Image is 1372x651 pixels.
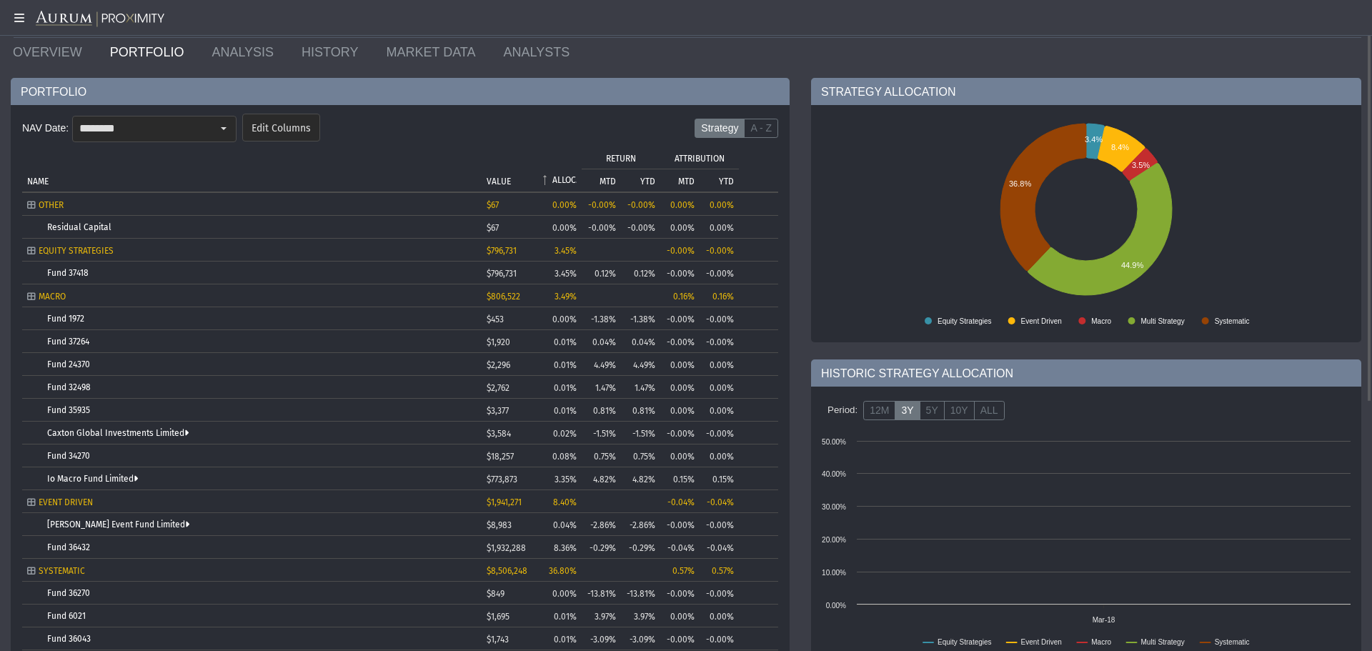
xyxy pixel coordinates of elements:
span: EQUITY STRATEGIES [39,246,114,256]
td: 0.00% [660,605,700,627]
span: Edit Columns [252,122,311,135]
a: Fund 37264 [47,337,89,347]
span: $1,743 [487,635,509,645]
div: -0.00% [626,200,655,210]
td: 4.82% [582,467,621,490]
span: $796,731 [487,246,517,256]
a: Residual Capital [47,222,111,232]
span: $1,932,288 [487,543,526,553]
td: -0.00% [660,307,700,330]
div: -0.00% [587,200,616,210]
a: OVERVIEW [2,38,99,66]
span: $773,873 [487,474,517,484]
td: Column MTD [582,169,621,192]
div: NAV Date: [22,116,72,141]
span: $796,731 [487,269,517,279]
div: PORTFOLIO [11,78,790,105]
span: $3,584 [487,429,511,439]
div: STRATEGY ALLOCATION [811,78,1361,105]
span: 0.01% [554,635,577,645]
td: 0.00% [700,216,739,239]
p: YTD [719,177,734,187]
text: Event Driven [1021,317,1062,325]
td: -2.86% [582,513,621,536]
text: Equity Strategies [938,638,992,646]
td: 3.97% [621,605,660,627]
text: 8.4% [1111,143,1129,151]
td: 4.49% [582,353,621,376]
label: 10Y [944,401,975,421]
a: ANALYSTS [492,38,587,66]
div: Select [212,116,236,141]
span: $18,257 [487,452,514,462]
div: 0.57% [665,566,695,576]
a: HISTORY [291,38,375,66]
label: 5Y [920,401,945,421]
td: 0.75% [621,444,660,467]
a: Fund 24370 [47,359,90,369]
text: Mar-18 [1093,616,1115,624]
a: Fund 36270 [47,588,90,598]
text: Event Driven [1021,638,1062,646]
div: 0.57% [705,566,734,576]
span: 0.00% [552,223,577,233]
td: Column YTD [700,169,739,192]
td: -0.04% [700,536,739,559]
text: Multi Strategy [1141,638,1185,646]
div: 0.00% [705,200,734,210]
text: Equity Strategies [938,317,992,325]
span: $806,522 [487,292,520,302]
text: 20.00% [822,536,846,544]
td: 0.04% [621,330,660,353]
span: $1,695 [487,612,509,622]
p: VALUE [487,177,511,187]
span: $1,920 [487,337,510,347]
td: Column NAME [22,146,482,192]
text: Systematic [1215,317,1250,325]
td: Column VALUE [482,146,535,192]
a: Caxton Global Investments Limited [47,428,189,438]
td: -0.00% [621,216,660,239]
td: 1.47% [582,376,621,399]
span: 0.00% [552,589,577,599]
td: -0.00% [700,330,739,353]
td: -0.00% [660,582,700,605]
div: Period: [822,398,863,422]
td: Column [739,146,778,192]
a: MARKET DATA [375,38,492,66]
span: $1,941,271 [487,497,522,507]
td: -0.00% [660,262,700,284]
td: -0.00% [700,513,739,536]
td: -0.29% [582,536,621,559]
span: 0.01% [554,337,577,347]
div: -0.00% [665,246,695,256]
span: 0.01% [554,612,577,622]
label: Strategy [695,119,745,139]
text: Macro [1091,638,1111,646]
span: $849 [487,589,504,599]
td: -0.00% [660,422,700,444]
a: Fund 32498 [47,382,91,392]
a: PORTFOLIO [99,38,202,66]
span: 3.45% [555,269,577,279]
td: 0.15% [660,467,700,490]
td: -0.04% [660,536,700,559]
td: -2.86% [621,513,660,536]
td: 0.04% [582,330,621,353]
td: 0.00% [660,444,700,467]
span: 3.45% [555,246,577,256]
span: 0.08% [552,452,577,462]
span: 36.80% [549,566,577,576]
td: -0.00% [660,627,700,650]
text: 50.00% [822,438,846,446]
a: Fund 37418 [47,268,89,278]
label: ALL [974,401,1005,421]
span: EVENT DRIVEN [39,497,93,507]
text: 40.00% [822,470,846,478]
text: 3.4% [1085,135,1103,144]
td: 0.00% [700,376,739,399]
span: 0.04% [553,520,577,530]
p: ATTRIBUTION [675,154,725,164]
td: 0.81% [621,399,660,422]
span: 0.00% [552,200,577,210]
